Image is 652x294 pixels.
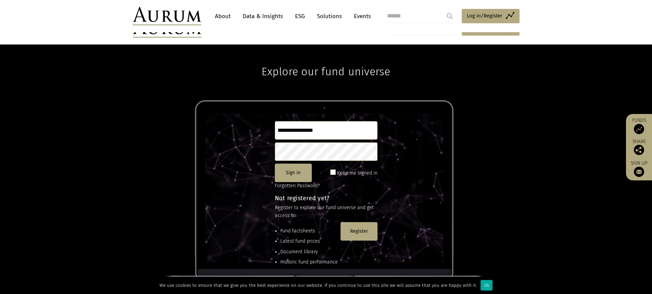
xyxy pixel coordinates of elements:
[275,204,378,219] p: Register to explore our fund universe and get access to:
[275,183,320,189] a: Forgotten Password?
[280,258,338,266] li: Historic fund performance
[467,12,502,20] span: Log in/Register
[292,10,308,23] a: ESG
[280,227,338,235] li: Fund factsheets
[634,145,644,155] img: Share this post
[634,167,644,177] img: Sign up to our newsletter
[314,10,345,23] a: Solutions
[280,248,338,256] li: Document library
[280,238,338,245] li: Latest fund prices
[239,10,286,23] a: Data & Insights
[629,160,649,177] a: Sign up
[337,169,378,177] label: Keep me signed in
[634,124,644,134] img: Access Funds
[629,117,649,134] a: Funds
[133,7,201,25] img: Aurum
[275,164,312,182] button: Sign in
[212,10,234,23] a: About
[629,139,649,155] div: Share
[443,9,457,23] input: Submit
[341,222,378,241] button: Register
[261,44,390,78] h1: Explore our fund universe
[350,10,371,23] a: Events
[481,280,493,291] div: Ok
[275,195,378,201] h4: Not registered yet?
[462,9,520,23] a: Log in/Register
